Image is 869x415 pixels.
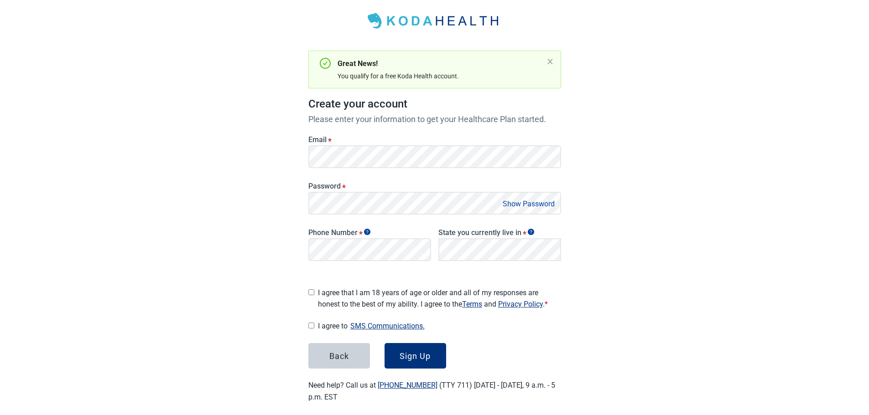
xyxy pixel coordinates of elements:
[500,198,557,210] button: Show Password
[528,229,534,235] span: Show tooltip
[385,343,446,369] button: Sign Up
[378,381,437,389] a: [PHONE_NUMBER]
[308,228,431,237] label: Phone Number
[308,182,561,190] label: Password
[338,59,378,68] strong: Great News!
[498,300,543,308] a: Read our Privacy Policy
[338,71,543,81] div: You qualify for a free Koda Health account.
[362,10,508,32] img: Koda Health
[438,228,561,237] label: State you currently live in
[308,113,561,125] p: Please enter your information to get your Healthcare Plan started.
[364,229,370,235] span: Show tooltip
[462,300,482,308] a: Read our Terms of Service
[320,58,331,69] span: check-circle
[546,58,554,65] button: close
[308,96,561,113] h1: Create your account
[308,343,370,369] button: Back
[400,351,431,360] div: Sign Up
[308,381,555,401] label: Need help? Call us at (TTY 711) [DATE] - [DATE], 9 a.m. - 5 p.m. EST
[348,320,427,332] button: Show SMS communications details
[329,351,349,360] div: Back
[318,287,561,310] span: I agree that I am 18 years of age or older and all of my responses are honest to the best of my a...
[318,320,561,332] span: I agree to
[308,135,561,144] label: Email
